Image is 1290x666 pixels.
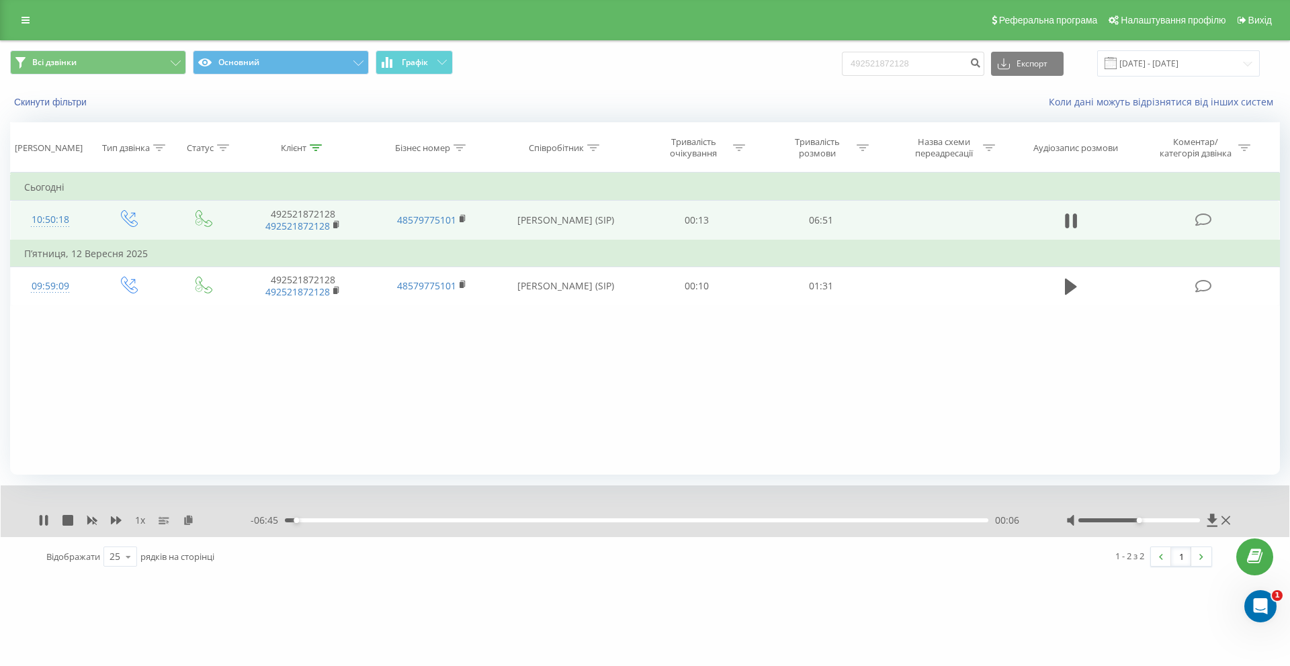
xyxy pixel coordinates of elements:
span: Відображати [46,551,100,563]
td: Сьогодні [11,174,1280,201]
div: Коментар/категорія дзвінка [1156,136,1235,159]
div: Аудіозапис розмови [1033,142,1118,154]
td: 00:13 [635,201,759,240]
td: 06:51 [759,201,882,240]
td: 492521872128 [239,267,368,305]
div: [PERSON_NAME] [15,142,83,154]
span: Реферальна програма [999,15,1098,26]
button: Всі дзвінки [10,50,186,75]
div: Клієнт [281,142,306,154]
div: 1 - 2 з 2 [1115,549,1144,563]
span: - 06:45 [251,514,285,527]
div: Співробітник [529,142,584,154]
div: Accessibility label [294,518,299,523]
button: Графік [376,50,453,75]
div: Тип дзвінка [102,142,150,154]
span: 00:06 [995,514,1019,527]
div: Статус [187,142,214,154]
a: Коли дані можуть відрізнятися вiд інших систем [1049,95,1280,108]
div: Бізнес номер [395,142,450,154]
input: Пошук за номером [842,52,984,76]
span: 1 [1272,590,1283,601]
td: 492521872128 [239,201,368,240]
a: 1 [1171,547,1191,566]
a: 48579775101 [397,213,456,226]
button: Скинути фільтри [10,96,93,108]
iframe: Intercom live chat [1244,590,1277,622]
button: Експорт [991,52,1064,76]
div: Назва схеми переадресації [908,136,980,159]
div: 09:59:09 [24,273,77,299]
a: 492521872128 [265,220,330,232]
span: 1 x [135,514,145,527]
div: 10:50:18 [24,207,77,233]
div: Accessibility label [1136,518,1142,523]
div: Тривалість очікування [658,136,730,159]
td: 00:10 [635,267,759,305]
a: 492521872128 [265,285,330,298]
button: Основний [193,50,369,75]
td: П’ятниця, 12 Вересня 2025 [11,240,1280,267]
td: [PERSON_NAME] (SIP) [496,267,635,305]
span: Налаштування профілю [1121,15,1225,26]
td: [PERSON_NAME] (SIP) [496,201,635,240]
td: 01:31 [759,267,882,305]
span: Вихід [1248,15,1272,26]
span: Всі дзвінки [32,57,77,68]
div: 25 [110,550,120,563]
span: Графік [402,58,428,67]
a: 48579775101 [397,279,456,292]
div: Тривалість розмови [781,136,853,159]
span: рядків на сторінці [140,551,214,563]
